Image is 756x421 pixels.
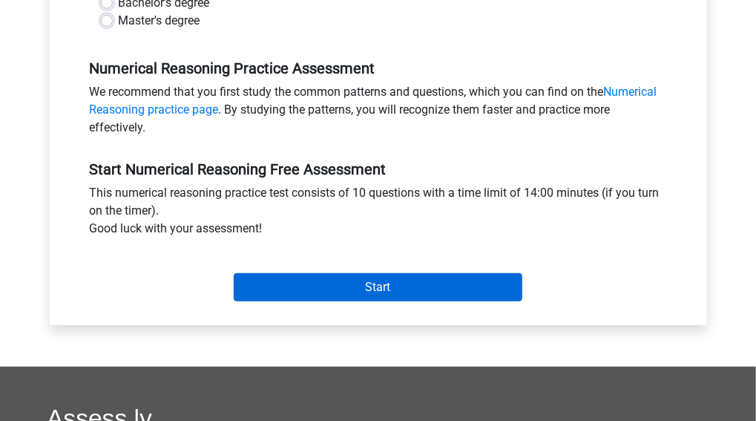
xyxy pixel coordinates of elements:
input: Start [234,273,522,301]
label: Master's degree [119,12,200,30]
h5: Start Numerical Reasoning Free Assessment [90,160,667,178]
div: We recommend that you first study the common patterns and questions, which you can find on the . ... [79,83,678,143]
h5: Numerical Reasoning Practice Assessment [90,59,667,77]
div: This numerical reasoning practice test consists of 10 questions with a time limit of 14:00 minute... [79,184,678,244]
